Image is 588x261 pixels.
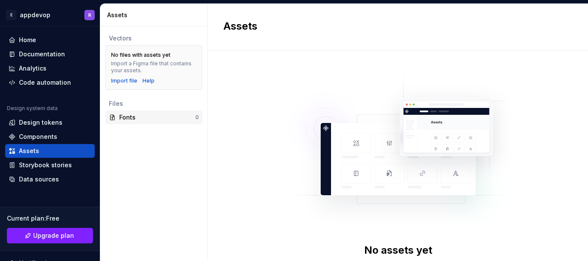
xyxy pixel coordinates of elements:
[20,11,50,19] div: appdevop
[142,77,155,84] a: Help
[195,114,199,121] div: 0
[19,161,72,169] div: Storybook stories
[5,76,95,89] a: Code automation
[19,132,57,141] div: Components
[5,47,95,61] a: Documentation
[19,36,36,44] div: Home
[109,99,199,108] div: Files
[19,147,39,155] div: Assets
[111,60,197,74] div: Import a Figma file that contains your assets.
[5,116,95,129] a: Design tokens
[223,19,562,33] h2: Assets
[6,10,16,20] div: E
[111,77,137,84] button: Import file
[105,111,202,124] a: Fonts0
[7,105,58,112] div: Design system data
[5,158,95,172] a: Storybook stories
[364,243,432,257] div: No assets yet
[5,61,95,75] a: Analytics
[107,11,204,19] div: Assets
[5,33,95,47] a: Home
[7,214,93,223] div: Current plan : Free
[7,228,93,243] button: Upgrade plan
[5,130,95,144] a: Components
[33,231,74,240] span: Upgrade plan
[19,64,46,73] div: Analytics
[88,12,91,18] div: R
[2,6,98,24] button: EappdevopR
[5,144,95,158] a: Assets
[19,50,65,58] div: Documentation
[5,172,95,186] a: Data sources
[19,78,71,87] div: Code automation
[19,118,62,127] div: Design tokens
[119,113,195,122] div: Fonts
[19,175,59,184] div: Data sources
[109,34,199,43] div: Vectors
[111,52,170,58] div: No files with assets yet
